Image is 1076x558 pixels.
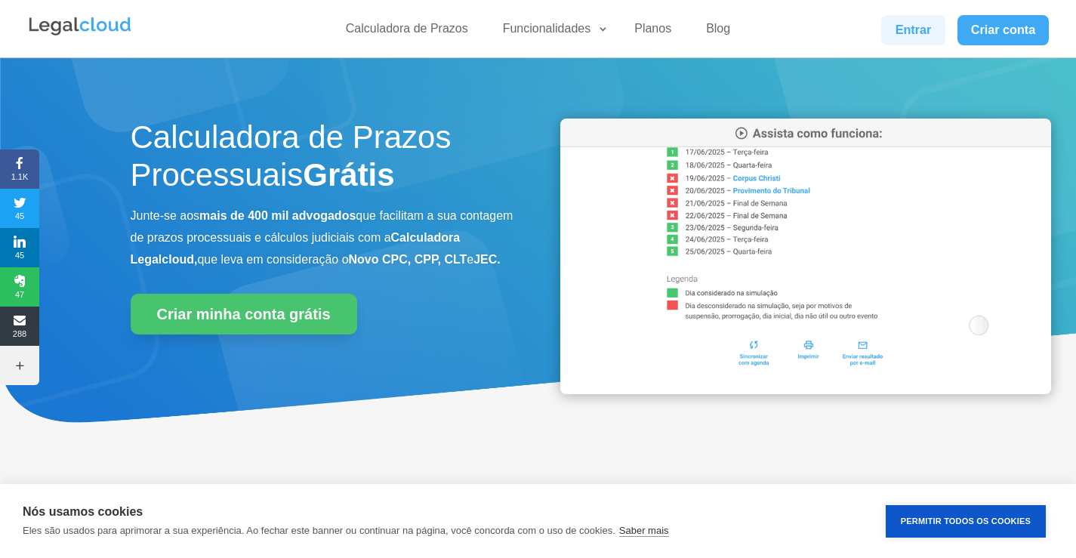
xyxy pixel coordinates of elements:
img: Legalcloud Logo [27,15,133,38]
h1: Calculadora de Prazos Processuais [131,119,516,202]
a: Calculadora de Prazos [337,21,477,43]
strong: Grátis [303,157,394,193]
a: Calculadora de Prazos Processuais da Legalcloud [560,384,1051,396]
b: mais de 400 mil advogados [199,209,356,222]
a: Criar minha conta grátis [131,294,357,334]
p: Junte-se aos que facilitam a sua contagem de prazos processuais e cálculos judiciais com a que le... [131,205,516,270]
img: Calculadora de Prazos Processuais da Legalcloud [560,119,1051,394]
a: Entrar [881,15,945,45]
b: JEC. [473,253,501,266]
a: Logo da Legalcloud [27,27,133,40]
button: Permitir Todos os Cookies [886,505,1046,538]
b: Calculadora Legalcloud, [131,231,461,266]
a: Criar conta [957,15,1050,45]
a: Planos [625,21,680,43]
b: Novo CPC, CPP, CLT [349,253,467,266]
a: Funcionalidades [494,21,609,43]
a: Saber mais [619,525,669,537]
p: Eles são usados para aprimorar a sua experiência. Ao fechar este banner ou continuar na página, v... [23,525,615,536]
a: Blog [697,21,739,43]
strong: Nós usamos cookies [23,505,143,518]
